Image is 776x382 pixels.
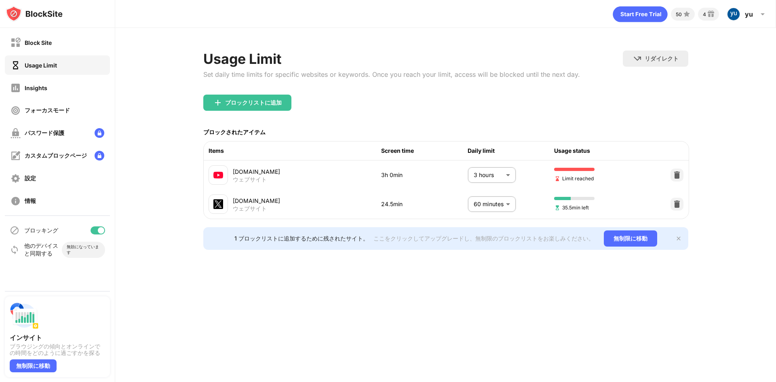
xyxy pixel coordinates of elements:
img: settings-off.svg [11,173,21,184]
div: 設定 [25,175,36,182]
img: points-small.svg [682,9,692,19]
div: Screen time [381,146,468,155]
img: customize-block-page-off.svg [11,151,21,161]
div: animation [613,6,668,22]
img: lock-menu.svg [95,151,104,160]
div: Block Site [25,39,52,46]
div: 情報 [25,197,36,205]
div: インサイト [10,333,105,342]
div: 4 [703,11,706,17]
div: ここをクリックしてアップグレードし、無制限のブロックリストをお楽しみください。 [373,235,594,243]
img: about-off.svg [11,196,21,206]
div: フォーカスモード [25,107,70,114]
div: ブロックリストに追加 [225,99,282,106]
span: 35.5min left [554,204,589,211]
img: push-insights.svg [10,301,39,330]
div: [DOMAIN_NAME] [233,167,382,176]
div: ブロッキング [24,227,58,234]
div: カスタムブロックページ [25,152,87,160]
img: insights-off.svg [11,83,21,93]
img: password-protection-off.svg [11,128,21,138]
div: 24.5min [381,200,468,209]
div: ブロックされたアイテム [203,129,266,136]
img: x-button.svg [675,235,682,242]
img: ACg8ocKOIgBHCXB16v7CRa44oFrxcz0M46s7W6vhEC3ef6uuurgqhg=s96-c [727,8,740,21]
div: Usage Limit [203,51,580,67]
div: ウェブサイト [233,205,267,212]
div: 他のデバイスと同期する [24,242,62,257]
div: 50 [676,11,682,17]
img: hourglass-end.svg [554,175,561,182]
div: Usage Limit [25,62,57,69]
img: favicons [213,170,223,180]
span: Limit reached [554,175,594,182]
img: logo-blocksite.svg [6,6,63,22]
img: blocking-icon.svg [10,226,19,235]
img: time-usage-on.svg [11,60,21,70]
div: Items [209,146,382,155]
p: 3 hours [474,171,503,179]
img: focus-off.svg [11,106,21,116]
img: sync-icon.svg [10,245,19,255]
div: 無制限に移動 [604,230,657,247]
div: リダイレクト [645,55,679,63]
div: ブラウジングの傾向とオンラインでの時間をどのように過ごすかを探る [10,343,105,356]
img: hourglass-set.svg [554,205,561,211]
div: 3h 0min [381,171,468,179]
div: yu [745,10,753,18]
div: Usage status [554,146,641,155]
div: ウェブサイト [233,176,267,183]
div: [DOMAIN_NAME] [233,196,382,205]
img: block-off.svg [11,38,21,48]
div: Insights [25,84,47,91]
div: Set daily time limits for specific websites or keywords. Once you reach your limit, access will b... [203,70,580,78]
div: Daily limit [468,146,554,155]
div: 無制限に移動 [10,359,57,372]
div: パスワード保護 [25,129,64,137]
p: 60 minutes [474,200,503,209]
img: reward-small.svg [706,9,716,19]
img: favicons [213,199,223,209]
img: lock-menu.svg [95,128,104,138]
div: 無効になっています [67,244,100,255]
div: 1 ブロックリストに追加するために残されたサイト。 [234,235,369,243]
